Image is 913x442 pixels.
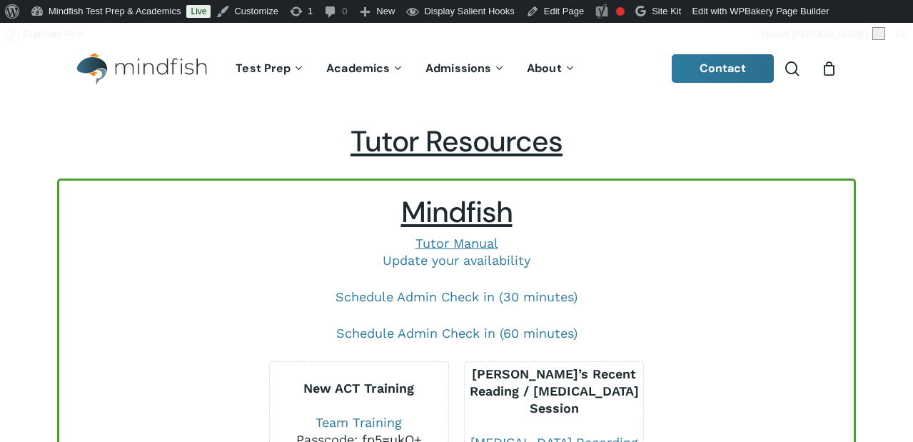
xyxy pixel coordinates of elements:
[24,23,84,46] span: Duplicate Post
[225,42,586,96] nav: Main Menu
[236,61,291,76] span: Test Prep
[415,63,516,75] a: Admissions
[757,23,891,46] a: Howdy,
[336,326,577,341] a: Schedule Admin Check in (60 minutes)
[527,61,562,76] span: About
[415,236,498,251] a: Tutor Manual
[383,253,530,268] a: Update your availability
[516,63,587,75] a: About
[792,29,868,39] span: [PERSON_NAME]
[425,61,491,76] span: Admissions
[652,6,681,16] span: Site Kit
[316,415,402,430] a: Team Training
[470,366,639,416] b: [PERSON_NAME]’s Recent Reading / [MEDICAL_DATA] Session
[316,63,415,75] a: Academics
[326,61,390,76] span: Academics
[225,63,316,75] a: Test Prep
[57,42,856,96] header: Main Menu
[350,123,563,161] span: Tutor Resources
[401,194,513,231] span: Mindfish
[700,61,747,76] span: Contact
[336,289,577,304] a: Schedule Admin Check in (30 minutes)
[186,5,211,18] a: Live
[616,7,625,16] div: Focus keyphrase not set
[303,381,414,396] b: New ACT Training
[672,54,775,83] a: Contact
